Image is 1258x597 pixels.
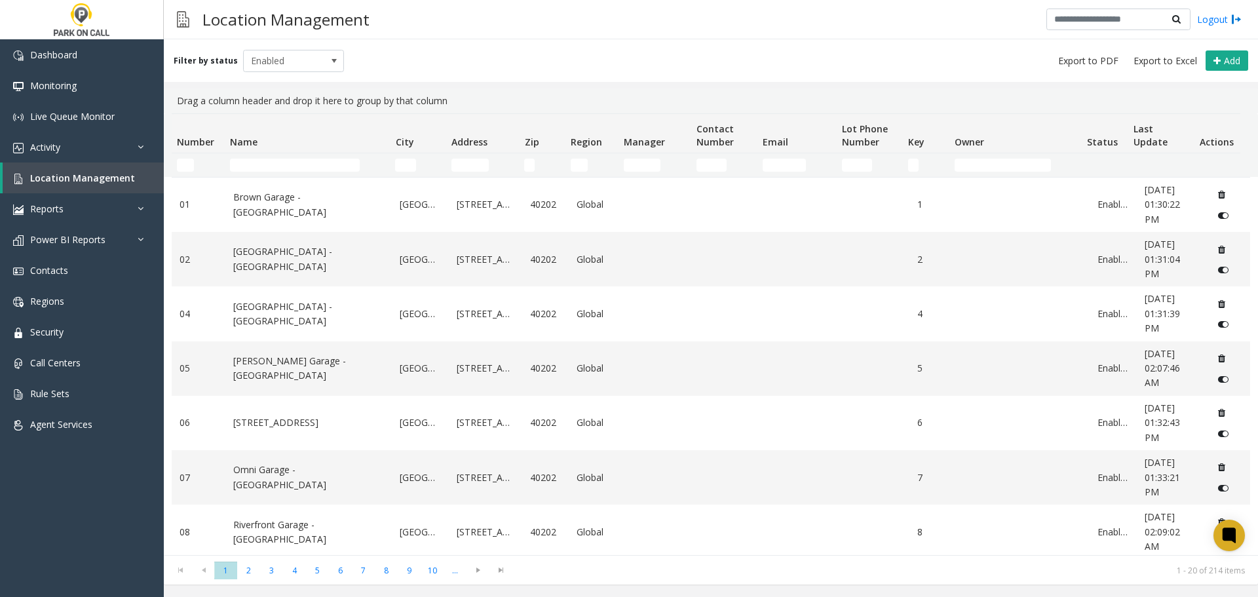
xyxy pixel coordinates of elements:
img: 'icon' [13,81,24,92]
label: Filter by status [174,55,238,67]
td: Region Filter [565,153,619,177]
button: Delete [1211,457,1232,478]
a: Global [577,197,615,212]
a: Omni Garage - [GEOGRAPHIC_DATA] [233,463,385,492]
span: Add [1224,54,1240,67]
img: 'icon' [13,420,24,431]
a: Enabled [1097,197,1128,212]
a: Riverfront Garage - [GEOGRAPHIC_DATA] [233,518,385,547]
span: Page 9 [398,562,421,579]
a: Enabled [1097,361,1128,376]
button: Export to PDF [1053,52,1124,70]
a: Global [577,415,615,430]
img: 'icon' [13,112,24,123]
a: [GEOGRAPHIC_DATA] [400,252,441,267]
a: 7 [917,471,948,485]
a: [GEOGRAPHIC_DATA] [400,307,441,321]
span: Owner [955,136,984,148]
span: Page 3 [260,562,283,579]
a: [STREET_ADDRESS] [457,361,514,376]
img: logout [1231,12,1242,26]
span: Page 8 [375,562,398,579]
span: Last Update [1134,123,1168,148]
button: Disable [1211,532,1236,553]
span: [DATE] 01:30:22 PM [1145,183,1180,225]
input: Zip Filter [524,159,535,172]
button: Disable [1211,205,1236,226]
input: Key Filter [908,159,919,172]
a: [GEOGRAPHIC_DATA] - [GEOGRAPHIC_DATA] [233,244,385,274]
div: Data table [164,113,1258,555]
a: [DATE] 01:33:21 PM [1145,455,1196,499]
span: Page 6 [329,562,352,579]
span: Address [451,136,487,148]
input: Manager Filter [624,159,661,172]
img: 'icon' [13,266,24,277]
input: City Filter [395,159,415,172]
a: [DATE] 01:30:22 PM [1145,183,1196,227]
td: Email Filter [757,153,837,177]
a: Enabled [1097,471,1128,485]
span: Email [763,136,788,148]
img: 'icon' [13,235,24,246]
button: Delete [1211,239,1232,260]
span: City [396,136,414,148]
a: 01 [180,197,218,212]
input: Contact Number Filter [696,159,727,172]
button: Delete [1211,348,1232,369]
a: 40202 [530,307,561,321]
h3: Location Management [196,3,376,35]
span: Region [571,136,602,148]
a: [DATE] 02:09:02 AM [1145,510,1196,554]
input: Email Filter [763,159,807,172]
a: [STREET_ADDRESS] [457,471,514,485]
a: 05 [180,361,218,376]
a: Location Management [3,163,164,193]
td: Lot Phone Number Filter [837,153,903,177]
a: 40202 [530,361,561,376]
span: [DATE] 02:09:02 AM [1145,510,1180,552]
a: [STREET_ADDRESS] [457,307,514,321]
span: Export to Excel [1134,54,1197,67]
span: Reports [30,202,64,215]
button: Disable [1211,368,1236,389]
a: 08 [180,525,218,539]
a: [DATE] 01:31:39 PM [1145,292,1196,336]
a: 6 [917,415,948,430]
span: Page 7 [352,562,375,579]
a: [DATE] 02:07:46 AM [1145,347,1196,391]
span: Security [30,326,64,338]
a: [STREET_ADDRESS] [233,415,385,430]
a: [GEOGRAPHIC_DATA] - [GEOGRAPHIC_DATA] [233,299,385,329]
td: City Filter [390,153,446,177]
td: Manager Filter [619,153,691,177]
input: Lot Phone Number Filter [842,159,873,172]
a: Brown Garage - [GEOGRAPHIC_DATA] [233,190,385,220]
th: Status [1082,114,1128,153]
img: 'icon' [13,328,24,338]
span: Page 4 [283,562,306,579]
a: [PERSON_NAME] Garage - [GEOGRAPHIC_DATA] [233,354,385,383]
span: [DATE] 01:33:21 PM [1145,456,1180,498]
button: Delete [1211,511,1232,532]
a: Logout [1197,12,1242,26]
span: [DATE] 02:07:46 AM [1145,347,1180,389]
span: Export to PDF [1058,54,1118,67]
td: Number Filter [172,153,225,177]
a: Global [577,307,615,321]
td: Contact Number Filter [691,153,757,177]
th: Actions [1194,114,1240,153]
span: Go to the last page [492,565,510,575]
img: 'icon' [13,358,24,369]
input: Name Filter [230,159,360,172]
span: [DATE] 01:32:43 PM [1145,402,1180,444]
span: [DATE] 01:31:04 PM [1145,238,1180,280]
button: Disable [1211,423,1236,444]
span: Agent Services [30,418,92,431]
span: Activity [30,141,60,153]
span: Page 2 [237,562,260,579]
span: Number [177,136,214,148]
a: Global [577,525,615,539]
a: 40202 [530,197,561,212]
a: 1 [917,197,948,212]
